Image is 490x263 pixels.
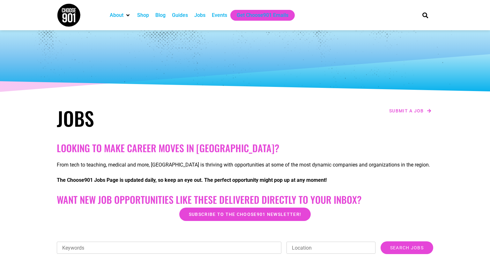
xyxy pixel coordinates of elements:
a: Events [212,11,227,19]
strong: The Choose901 Jobs Page is updated daily, so keep an eye out. The perfect opportunity might pop u... [57,177,327,183]
a: Guides [172,11,188,19]
span: Submit a job [389,109,424,113]
div: Search [420,10,431,20]
input: Keywords [57,242,281,254]
input: Location [286,242,375,254]
h1: Jobs [57,107,242,130]
a: Submit a job [387,107,433,115]
a: Jobs [194,11,205,19]
span: Subscribe to the Choose901 newsletter! [189,212,301,217]
a: Get Choose901 Emails [237,11,288,19]
input: Search Jobs [381,241,433,254]
a: Subscribe to the Choose901 newsletter! [179,208,311,221]
h2: Looking to make career moves in [GEOGRAPHIC_DATA]? [57,142,433,154]
h2: Want New Job Opportunities like these Delivered Directly to your Inbox? [57,194,433,205]
div: About [107,10,134,21]
nav: Main nav [107,10,412,21]
a: About [110,11,123,19]
a: Shop [137,11,149,19]
p: From tech to teaching, medical and more, [GEOGRAPHIC_DATA] is thriving with opportunities at some... [57,161,433,169]
a: Blog [155,11,166,19]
